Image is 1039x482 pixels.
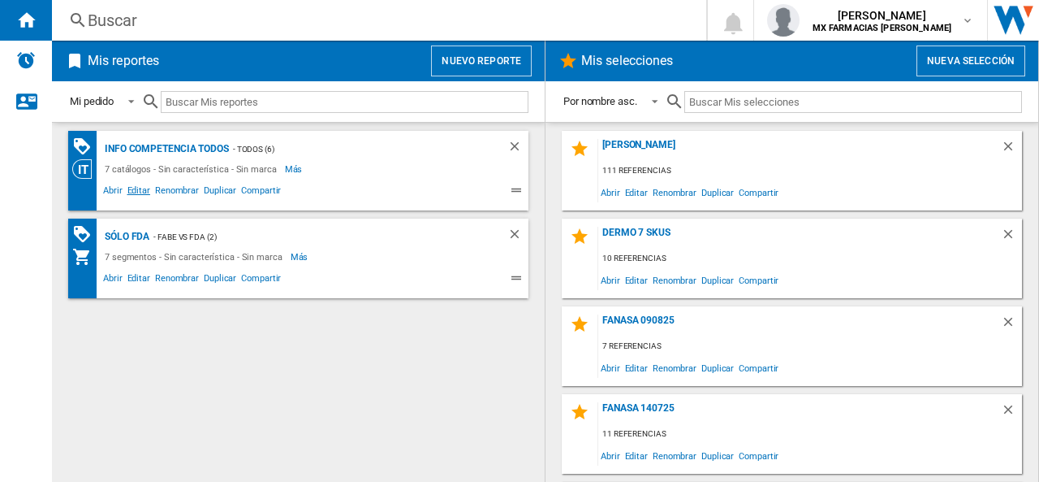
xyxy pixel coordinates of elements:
span: Más [291,247,311,267]
div: 7 referencias [598,337,1022,357]
span: Editar [623,445,650,467]
span: Renombrar [153,271,201,290]
span: Compartir [736,269,781,291]
span: Renombrar [153,183,201,202]
div: Borrar [1001,139,1022,161]
div: Borrar [1001,402,1022,424]
span: Renombrar [650,181,699,203]
span: Duplicar [699,357,736,379]
div: FANASA 140725 [598,402,1001,424]
div: [PERSON_NAME] [598,139,1001,161]
div: Matriz de PROMOCIONES [72,137,101,157]
img: alerts-logo.svg [16,50,36,70]
input: Buscar Mis reportes [161,91,528,113]
h2: Mis reportes [84,46,162,76]
div: Borrar [507,227,528,247]
span: Duplicar [699,269,736,291]
span: Compartir [736,357,781,379]
span: Editar [623,269,650,291]
div: Borrar [1001,227,1022,249]
div: Matriz de PROMOCIONES [72,224,101,245]
div: Info competencia Todos [101,139,229,159]
div: Mi colección [72,247,101,267]
span: Editar [125,183,153,202]
span: Abrir [598,357,623,379]
span: Abrir [101,183,125,202]
div: Buscar [88,9,664,32]
div: FANASA 090825 [598,315,1001,337]
div: Por nombre asc. [563,95,637,107]
h2: Mis selecciones [578,46,677,76]
div: 7 segmentos - Sin característica - Sin marca [101,247,291,267]
div: 11 referencias [598,424,1022,445]
input: Buscar Mis selecciones [684,91,1022,113]
div: 111 referencias [598,161,1022,181]
button: Nueva selección [916,46,1025,76]
div: - Fabe Vs FDA (2) [149,227,475,247]
span: Compartir [736,181,781,203]
span: Abrir [598,445,623,467]
span: Renombrar [650,269,699,291]
span: Abrir [101,271,125,290]
div: - TODOS (6) [229,139,475,159]
span: Abrir [598,181,623,203]
span: Compartir [736,445,781,467]
span: Duplicar [201,183,239,202]
span: Duplicar [699,445,736,467]
span: Abrir [598,269,623,291]
img: profile.jpg [767,4,800,37]
span: Duplicar [201,271,239,290]
span: [PERSON_NAME] [813,7,952,24]
span: Editar [125,271,153,290]
div: Visión Categoría [72,159,101,179]
span: Más [285,159,305,179]
span: Duplicar [699,181,736,203]
div: 7 catálogos - Sin característica - Sin marca [101,159,285,179]
div: Sólo FDA [101,227,149,247]
span: Editar [623,181,650,203]
div: Mi pedido [70,95,114,107]
div: Borrar [507,139,528,159]
span: Renombrar [650,445,699,467]
div: 10 referencias [598,249,1022,269]
button: Nuevo reporte [431,46,532,76]
div: Borrar [1001,315,1022,337]
span: Compartir [239,271,283,290]
span: Renombrar [650,357,699,379]
div: Dermo 7 skus [598,227,1001,249]
span: Compartir [239,183,283,202]
span: Editar [623,357,650,379]
b: MX FARMACIAS [PERSON_NAME] [813,23,952,33]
